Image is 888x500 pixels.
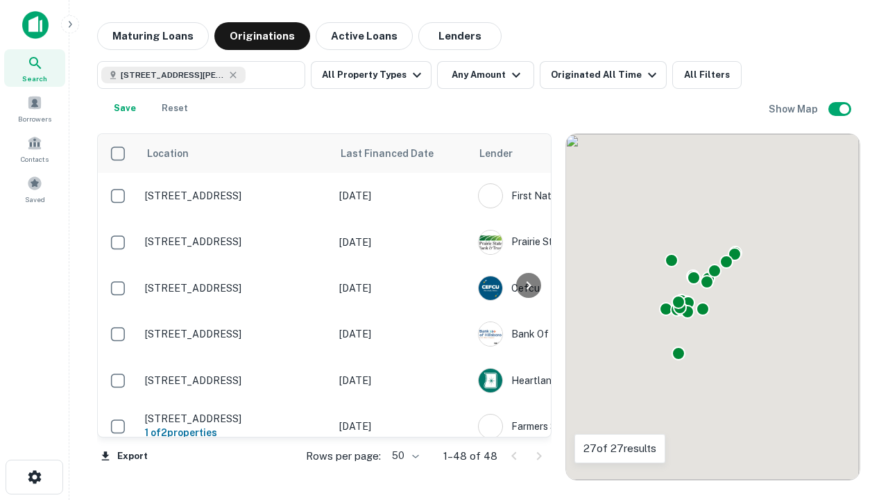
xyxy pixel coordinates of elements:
[339,373,464,388] p: [DATE]
[479,369,502,392] img: picture
[103,94,147,122] button: Save your search to get updates of matches that match your search criteria.
[145,412,325,425] p: [STREET_ADDRESS]
[478,322,686,347] div: Bank Of Hillsboro
[478,276,686,301] div: Cefcu
[22,73,47,84] span: Search
[339,419,464,434] p: [DATE]
[478,414,686,439] div: Farmers State Bank
[583,440,656,457] p: 27 of 27 results
[341,145,452,162] span: Last Financed Date
[479,415,502,438] img: picture
[22,11,49,39] img: capitalize-icon.png
[4,49,65,87] a: Search
[339,281,464,296] p: [DATE]
[145,235,325,248] p: [STREET_ADDRESS]
[471,134,693,173] th: Lender
[21,153,49,165] span: Contacts
[479,276,502,300] img: picture
[339,326,464,342] p: [DATE]
[311,61,432,89] button: All Property Types
[479,145,513,162] span: Lender
[479,184,502,208] img: picture
[478,368,686,393] div: Heartland Bank & Trust CO
[97,446,151,467] button: Export
[386,446,421,466] div: 50
[145,374,325,387] p: [STREET_ADDRESS]
[306,448,381,465] p: Rows per page:
[443,448,497,465] p: 1–48 of 48
[479,322,502,346] img: picture
[4,90,65,127] a: Borrowers
[551,67,660,83] div: Originated All Time
[316,22,413,50] button: Active Loans
[479,231,502,254] img: picture
[145,190,325,202] p: [STREET_ADDRESS]
[339,188,464,203] p: [DATE]
[819,389,888,456] iframe: Chat Widget
[418,22,502,50] button: Lenders
[339,235,464,250] p: [DATE]
[540,61,667,89] button: Originated All Time
[672,61,742,89] button: All Filters
[214,22,310,50] button: Originations
[146,145,207,162] span: Location
[25,194,45,205] span: Saved
[97,22,209,50] button: Maturing Loans
[4,130,65,167] a: Contacts
[4,170,65,208] a: Saved
[138,134,332,173] th: Location
[18,113,51,124] span: Borrowers
[145,425,325,440] h6: 1 of 2 properties
[121,69,225,81] span: [STREET_ADDRESS][PERSON_NAME]
[566,134,860,480] div: 0 0
[478,183,686,208] div: First National Bank Tremont
[478,230,686,255] div: Prairie State Bank & TR
[145,328,325,340] p: [STREET_ADDRESS]
[153,94,197,122] button: Reset
[437,61,534,89] button: Any Amount
[145,282,325,294] p: [STREET_ADDRESS]
[769,101,820,117] h6: Show Map
[332,134,471,173] th: Last Financed Date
